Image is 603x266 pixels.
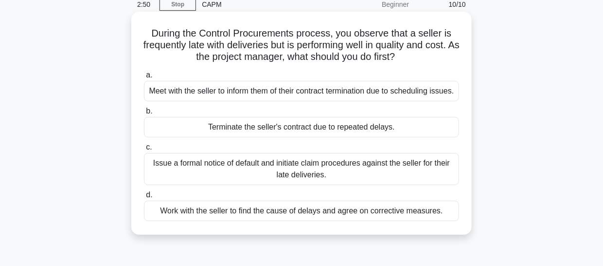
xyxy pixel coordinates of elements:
[146,143,152,151] span: c.
[146,107,152,115] span: b.
[146,190,152,199] span: d.
[143,27,460,63] h5: During the Control Procurements process, you observe that a seller is frequently late with delive...
[146,71,152,79] span: a.
[144,201,459,221] div: Work with the seller to find the cause of delays and agree on corrective measures.
[144,117,459,137] div: Terminate the seller's contract due to repeated delays.
[144,153,459,185] div: Issue a formal notice of default and initiate claim procedures against the seller for their late ...
[144,81,459,101] div: Meet with the seller to inform them of their contract termination due to scheduling issues.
